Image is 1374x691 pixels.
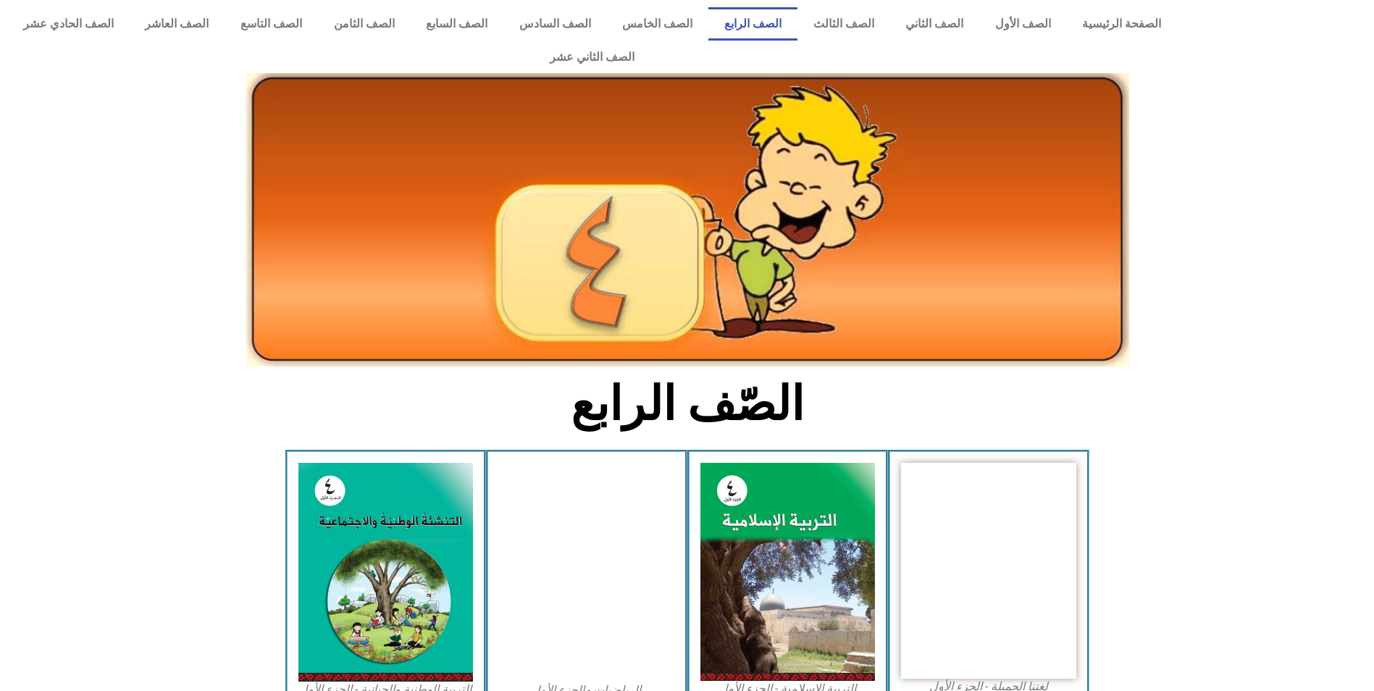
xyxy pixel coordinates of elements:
a: الصف الثاني [889,7,979,41]
a: الصف الأول [979,7,1067,41]
a: الصف الثاني عشر [7,41,1177,74]
a: الصف السابع [410,7,503,41]
a: الصف التاسع [225,7,318,41]
h2: الصّف الرابع [448,376,926,432]
a: الصف الرابع [708,7,797,41]
a: الصف السادس [503,7,607,41]
a: الصف العاشر [130,7,225,41]
a: الصف الحادي عشر [7,7,130,41]
a: الصف الثالث [797,7,890,41]
a: الصف الثامن [318,7,411,41]
a: الصفحة الرئيسية [1067,7,1178,41]
a: الصف الخامس [607,7,709,41]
